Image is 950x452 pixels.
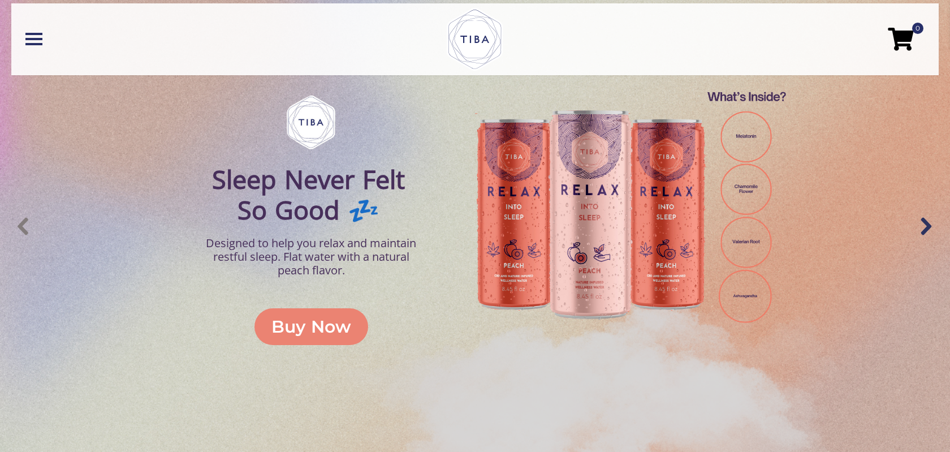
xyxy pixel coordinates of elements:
[8,211,39,242] div: previous arrow
[911,211,942,242] div: next arrow
[254,308,368,345] a: Buy Now
[198,234,424,280] p: Designed to help you relax and maintain restful sleep. Flat water with a natural peach flavor.
[195,161,421,228] div: Sleep Never Felt So Good 💤
[912,23,923,34] span: 0
[888,31,913,45] a: 0
[271,314,351,339] div: Buy Now
[912,212,940,240] img: next arrow
[10,212,38,240] img: previous arrow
